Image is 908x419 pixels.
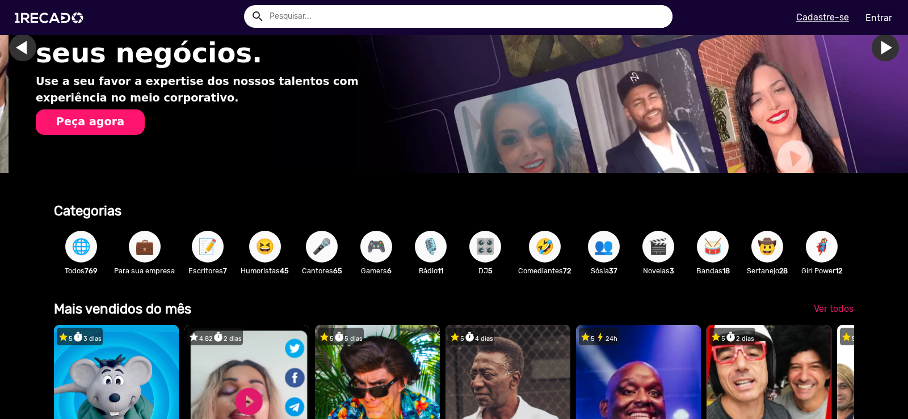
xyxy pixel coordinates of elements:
button: 🤣 [529,231,561,263]
b: 72 [563,266,571,275]
button: 🦸‍♀️ [806,231,838,263]
span: 🎤 [312,231,331,263]
span: 📝 [198,231,217,263]
b: 18 [722,266,730,275]
b: Mais vendidos do mês [54,301,191,317]
p: Novelas [637,265,680,276]
b: 37 [609,266,617,275]
b: 7 [223,266,227,275]
button: 🎬 [642,231,674,263]
p: Cantores [300,265,343,276]
b: Categorias [54,203,121,219]
mat-icon: Example home icon [251,10,264,23]
a: Entrar [858,8,899,28]
button: 🥁 [697,231,729,263]
span: 🎬 [649,231,668,263]
span: 🌐 [72,231,91,263]
button: 🎙️ [415,231,447,263]
button: 🎮 [360,231,392,263]
button: 📝 [192,231,224,263]
b: 769 [85,266,98,275]
button: 🌐 [65,231,97,263]
a: Ir para o próximo slide [880,34,907,61]
span: 🎮 [367,231,386,263]
a: Ir para o slide anterior [18,34,45,61]
p: Gamers [355,265,398,276]
p: Para sua empresa [114,265,175,276]
b: 5 [488,266,493,275]
span: 🥁 [703,231,722,263]
b: 65 [333,266,342,275]
span: 🤣 [535,231,554,263]
span: Ver todos [814,303,854,314]
button: 😆 [249,231,281,263]
b: 11 [438,266,443,275]
p: Sertanejo [746,265,789,276]
button: Peça agora [36,109,145,135]
p: Comediantes [518,265,571,276]
p: Bandas [691,265,734,276]
span: 🤠 [758,231,777,263]
button: 👥 [588,231,620,263]
b: 12 [835,266,842,275]
p: Todos [60,265,103,276]
button: 🎤 [306,231,338,263]
p: Sósia [582,265,625,276]
button: 🤠 [751,231,783,263]
span: 🎛️ [476,231,495,263]
span: 👥 [594,231,613,263]
p: Escritores [186,265,229,276]
b: 6 [387,266,392,275]
u: Cadastre-se [796,12,849,23]
b: 45 [280,266,289,275]
p: Use a seu favor a expertise dos nossos talentos com experiência no meio corporativo. [36,74,399,107]
b: 3 [670,266,674,275]
p: Rádio [409,265,452,276]
p: DJ [464,265,507,276]
span: 🎙️ [421,231,440,263]
span: 🦸‍♀️ [812,231,831,263]
span: 😆 [255,231,275,263]
span: 💼 [135,231,154,263]
p: Humoristas [241,265,289,276]
b: 28 [779,266,788,275]
button: Example home icon [247,6,267,26]
button: 🎛️ [469,231,501,263]
p: Girl Power [800,265,843,276]
input: Pesquisar... [261,5,672,28]
button: 💼 [129,231,161,263]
